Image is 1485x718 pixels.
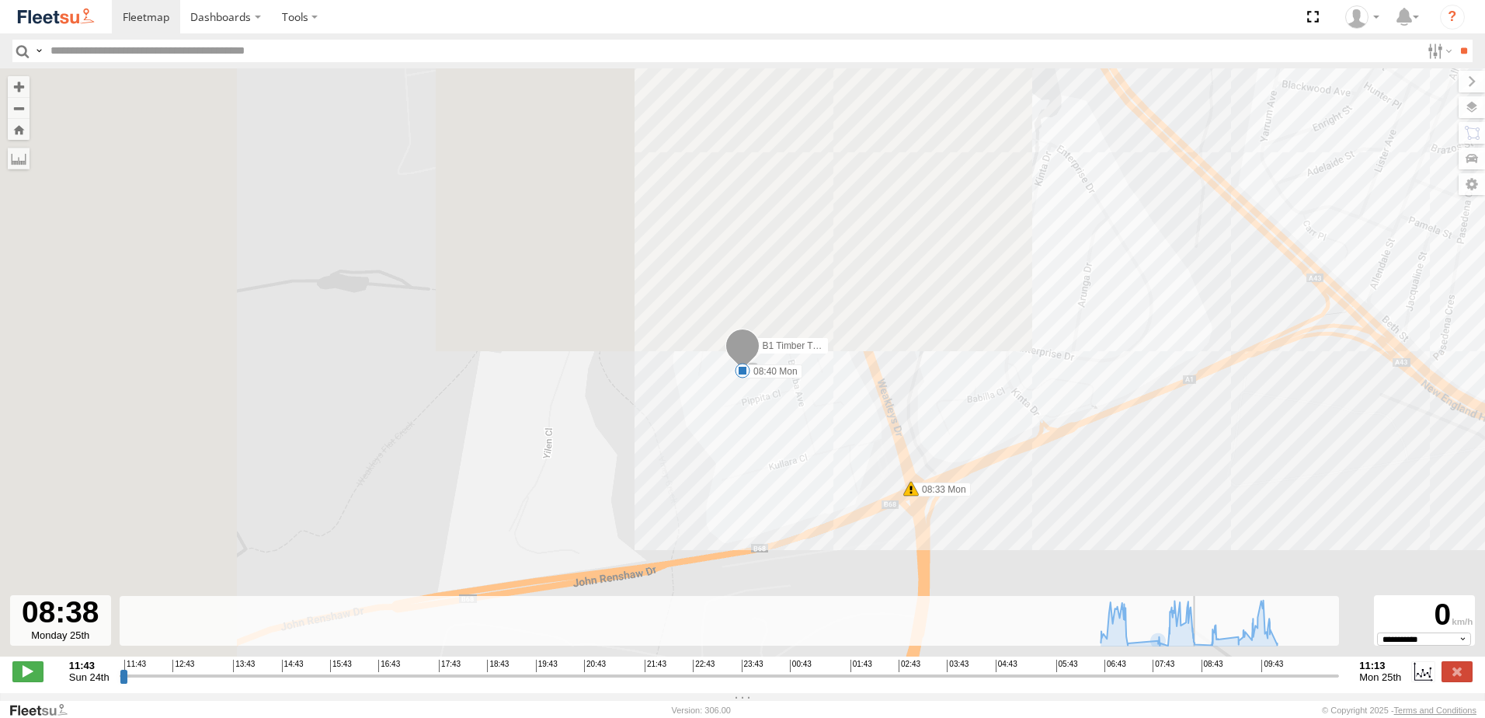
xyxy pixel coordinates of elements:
span: 16:43 [378,660,400,672]
span: 20:43 [584,660,606,672]
span: B1 Timber Truck [763,340,830,351]
span: 01:43 [850,660,872,672]
span: 22:43 [693,660,715,672]
span: Sun 24th Aug 2025 [69,671,110,683]
span: 02:43 [899,660,920,672]
strong: 11:43 [69,660,110,671]
div: © Copyright 2025 - [1322,706,1476,715]
label: 08:33 Mon [911,483,971,497]
img: fleetsu-logo-horizontal.svg [16,6,96,27]
span: 19:43 [536,660,558,672]
span: 18:43 [487,660,509,672]
span: 13:43 [233,660,255,672]
span: 23:43 [742,660,763,672]
span: 14:43 [282,660,304,672]
span: 17:43 [439,660,461,672]
span: 12:43 [172,660,194,672]
span: 05:43 [1056,660,1078,672]
span: 11:43 [124,660,146,672]
strong: 11:13 [1359,660,1401,671]
label: Map Settings [1459,173,1485,195]
span: 04:43 [996,660,1017,672]
label: Play/Stop [12,661,43,681]
span: 03:43 [947,660,969,672]
span: 08:43 [1202,660,1223,672]
label: 08:40 Mon [742,364,802,378]
a: Terms and Conditions [1394,706,1476,715]
button: Zoom in [8,76,30,97]
span: 06:43 [1104,660,1126,672]
span: Mon 25th Aug 2025 [1359,671,1401,683]
button: Zoom out [8,97,30,119]
span: 07:43 [1153,660,1174,672]
span: 15:43 [330,660,352,672]
span: 21:43 [645,660,666,672]
a: Visit our Website [9,702,80,718]
button: Zoom Home [8,119,30,140]
div: Version: 306.00 [672,706,731,715]
i: ? [1440,5,1465,30]
label: Search Query [33,40,45,62]
label: Measure [8,148,30,169]
div: Matt Curtis [1340,5,1385,29]
span: 00:43 [790,660,812,672]
label: Search Filter Options [1421,40,1455,62]
span: 09:43 [1261,660,1283,672]
div: 0 [1376,598,1473,633]
label: Close [1442,661,1473,681]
